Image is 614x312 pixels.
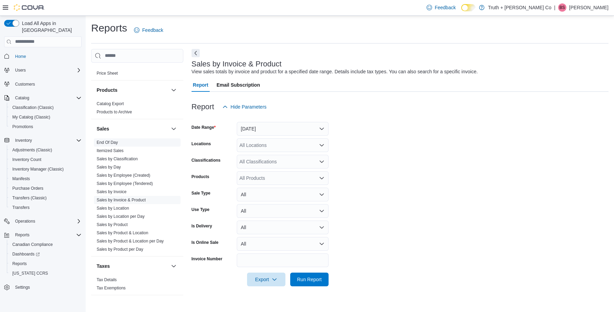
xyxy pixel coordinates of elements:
h3: Products [97,87,118,93]
div: Brad Styles [558,3,566,12]
a: Settings [12,283,33,291]
a: Adjustments (Classic) [10,146,55,154]
a: Feedback [131,23,166,37]
button: Reports [12,231,32,239]
span: Inventory Count [10,155,82,164]
button: Open list of options [319,175,324,181]
button: Open list of options [319,159,324,164]
span: Customers [12,80,82,88]
span: Promotions [12,124,33,129]
span: Settings [15,285,30,290]
a: Tax Details [97,277,117,282]
span: Home [12,52,82,61]
span: Inventory Manager (Classic) [12,166,64,172]
button: Adjustments (Classic) [7,145,84,155]
p: [PERSON_NAME] [569,3,609,12]
a: Sales by Location per Day [97,214,145,219]
button: [DATE] [237,122,329,136]
a: Dashboards [10,250,42,258]
span: Settings [12,283,82,291]
span: Users [15,67,26,73]
label: Is Online Sale [192,240,219,245]
a: Sales by Product [97,222,128,227]
span: My Catalog (Classic) [10,113,82,121]
span: Purchase Orders [10,184,82,192]
a: [US_STATE] CCRS [10,269,51,277]
button: Customers [1,79,84,89]
img: Cova [14,4,45,11]
a: My Catalog (Classic) [10,113,53,121]
span: Manifests [12,176,30,182]
span: Feedback [142,27,163,34]
h1: Reports [91,21,127,35]
span: Reports [12,231,82,239]
button: Users [1,65,84,75]
a: Tax Exemptions [97,286,126,290]
label: Sale Type [192,190,210,196]
div: Products [91,100,183,119]
span: Hide Parameters [231,103,267,110]
span: Manifests [10,175,82,183]
a: Sales by Classification [97,157,138,161]
button: Classification (Classic) [7,103,84,112]
div: Taxes [91,276,183,295]
label: Date Range [192,125,216,130]
span: Operations [15,219,35,224]
a: Transfers [10,203,32,212]
p: | [554,3,555,12]
button: Manifests [7,174,84,184]
span: Purchase Orders [12,186,44,191]
nav: Complex example [4,49,82,310]
span: Load All Apps in [GEOGRAPHIC_DATA] [19,20,82,34]
div: View sales totals by invoice and product for a specified date range. Details include tax types. Y... [192,68,478,75]
button: Purchase Orders [7,184,84,193]
span: Home [15,54,26,59]
a: Transfers (Classic) [10,194,49,202]
button: Canadian Compliance [7,240,84,249]
span: BS [560,3,565,12]
a: Sales by Invoice & Product [97,198,146,202]
button: Taxes [170,262,178,270]
button: Catalog [12,94,32,102]
a: Home [12,52,29,61]
button: Reports [7,259,84,269]
button: Products [97,87,168,93]
span: Inventory [15,138,32,143]
a: Sales by Employee (Tendered) [97,181,153,186]
a: Sales by Product & Location [97,230,148,235]
span: Feedback [435,4,456,11]
a: Products to Archive [97,110,132,114]
p: Truth + [PERSON_NAME] Co [488,3,551,12]
button: [US_STATE] CCRS [7,269,84,278]
button: Open list of options [319,142,324,148]
label: Invoice Number [192,256,222,262]
h3: Sales by Invoice & Product [192,60,282,68]
span: Reports [10,260,82,268]
button: All [237,237,329,251]
a: Promotions [10,123,36,131]
input: Dark Mode [461,4,476,11]
a: Customers [12,80,38,88]
a: Dashboards [7,249,84,259]
button: Export [247,273,285,286]
span: Email Subscription [217,78,260,92]
a: Manifests [10,175,33,183]
span: Catalog [15,95,29,101]
a: Reports [10,260,29,268]
span: Transfers (Classic) [12,195,47,201]
label: Use Type [192,207,209,212]
label: Locations [192,141,211,147]
button: All [237,204,329,218]
a: Inventory Manager (Classic) [10,165,66,173]
h3: Sales [97,125,109,132]
button: Transfers [7,203,84,212]
a: Purchase Orders [10,184,46,192]
span: Inventory Manager (Classic) [10,165,82,173]
label: Classifications [192,158,221,163]
span: Adjustments (Classic) [12,147,52,153]
button: Hide Parameters [220,100,269,114]
span: Canadian Compliance [12,242,53,247]
span: Dashboards [12,251,40,257]
span: Transfers [10,203,82,212]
